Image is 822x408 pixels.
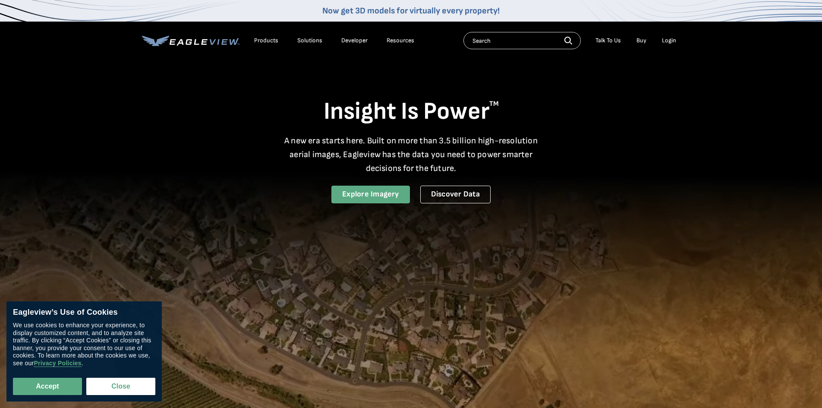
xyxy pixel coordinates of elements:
button: Close [86,378,155,395]
a: Privacy Policies [34,360,81,367]
div: Talk To Us [595,37,621,44]
input: Search [463,32,581,49]
div: We use cookies to enhance your experience, to display customized content, and to analyze site tra... [13,322,155,367]
div: Products [254,37,278,44]
div: Resources [387,37,414,44]
a: Now get 3D models for virtually every property! [322,6,500,16]
button: Accept [13,378,82,395]
p: A new era starts here. Built on more than 3.5 billion high-resolution aerial images, Eagleview ha... [279,134,543,175]
div: Eagleview’s Use of Cookies [13,308,155,317]
a: Discover Data [420,186,491,203]
a: Developer [341,37,368,44]
sup: TM [489,100,499,108]
a: Buy [636,37,646,44]
a: Explore Imagery [331,186,410,203]
div: Solutions [297,37,322,44]
h1: Insight Is Power [142,97,680,127]
div: Login [662,37,676,44]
